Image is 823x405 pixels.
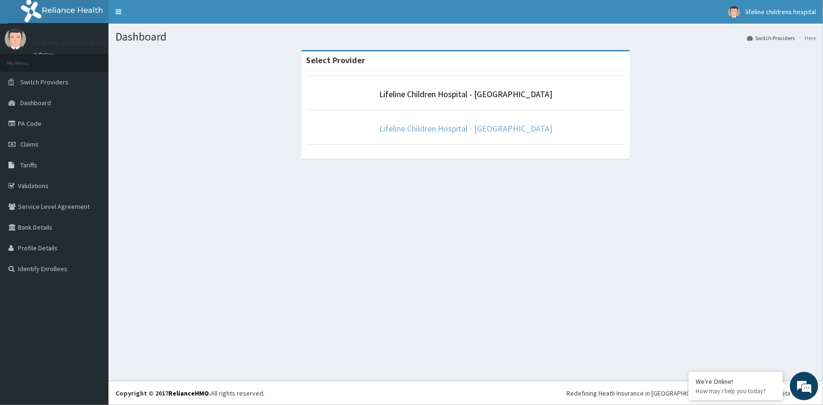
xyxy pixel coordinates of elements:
[696,387,776,395] p: How may I help you today?
[108,381,823,405] footer: All rights reserved.
[728,6,740,18] img: User Image
[379,123,552,134] a: Lifeline Children Hospital - [GEOGRAPHIC_DATA]
[306,55,365,66] strong: Select Provider
[116,31,816,43] h1: Dashboard
[379,89,552,99] a: Lifeline Children Hospital - [GEOGRAPHIC_DATA]
[796,34,816,42] li: Here
[20,140,39,149] span: Claims
[747,34,795,42] a: Switch Providers
[20,78,68,86] span: Switch Providers
[746,8,816,16] span: lifeline childrens hospital
[33,51,56,58] a: Online
[696,377,776,386] div: We're Online!
[33,38,127,47] p: lifeline childrens hospital
[116,389,211,397] strong: Copyright © 2017 .
[5,28,26,50] img: User Image
[566,388,816,398] div: Redefining Heath Insurance in [GEOGRAPHIC_DATA] using Telemedicine and Data Science!
[168,389,209,397] a: RelianceHMO
[20,99,51,107] span: Dashboard
[20,161,37,169] span: Tariffs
